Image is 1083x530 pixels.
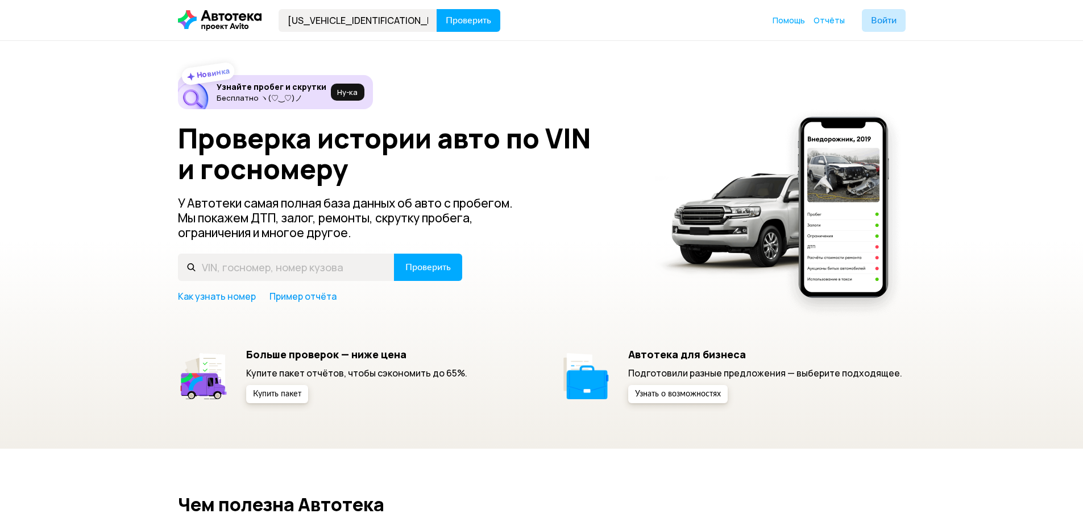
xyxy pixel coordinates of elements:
a: Помощь [773,15,805,26]
p: Бесплатно ヽ(♡‿♡)ノ [217,93,326,102]
h5: Больше проверок — ниже цена [246,348,467,361]
h2: Чем полезна Автотека [178,494,906,515]
span: Проверить [405,263,451,272]
span: Войти [871,16,897,25]
h6: Узнайте пробег и скрутки [217,82,326,92]
span: Купить пакет [253,390,301,398]
a: Пример отчёта [269,290,337,303]
button: Проверить [437,9,500,32]
input: VIN, госномер, номер кузова [279,9,437,32]
button: Войти [862,9,906,32]
p: Купите пакет отчётов, чтобы сэкономить до 65%. [246,367,467,379]
p: У Автотеки самая полная база данных об авто с пробегом. Мы покажем ДТП, залог, ремонты, скрутку п... [178,196,532,240]
button: Купить пакет [246,385,308,403]
p: Подготовили разные предложения — выберите подходящее. [628,367,902,379]
span: Проверить [446,16,491,25]
span: Ну‑ка [337,88,358,97]
a: Отчёты [814,15,845,26]
a: Как узнать номер [178,290,256,303]
h5: Автотека для бизнеса [628,348,902,361]
h1: Проверка истории авто по VIN и госномеру [178,123,640,184]
button: Узнать о возможностях [628,385,728,403]
span: Узнать о возможностях [635,390,721,398]
strong: Новинка [196,65,230,80]
input: VIN, госномер, номер кузова [178,254,395,281]
button: Проверить [394,254,462,281]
